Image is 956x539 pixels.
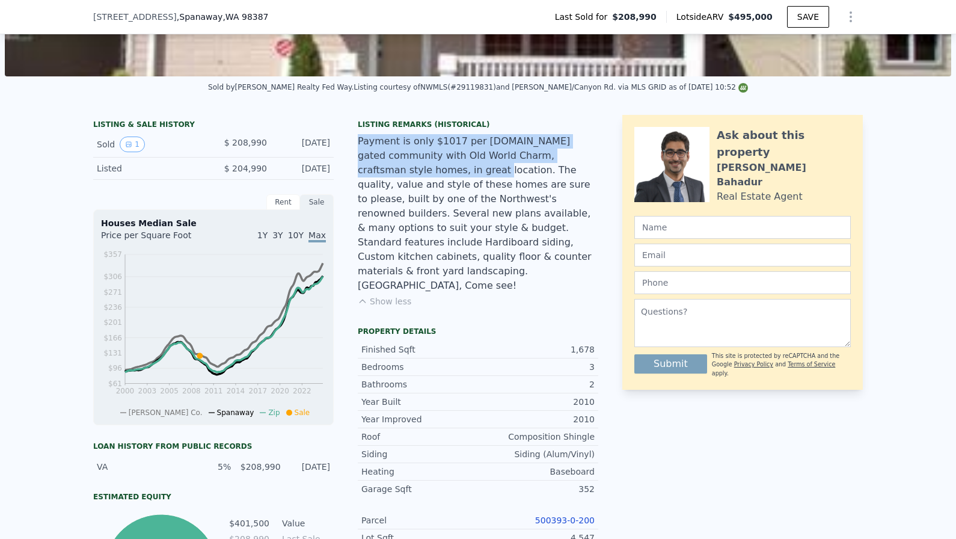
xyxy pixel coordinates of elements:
tspan: 2008 [182,387,201,395]
span: 1Y [257,230,268,240]
div: Listed [97,162,204,174]
span: Spanaway [217,408,254,417]
span: Lotside ARV [676,11,728,23]
button: Show less [358,295,411,307]
div: Roof [361,431,478,443]
span: [PERSON_NAME] Co. [129,408,203,417]
div: 1,678 [478,343,595,356]
div: Listing courtesy of NWMLS (#29119831) and [PERSON_NAME]/Canyon Rd. via MLS GRID as of [DATE] 10:52 [354,83,748,91]
div: LISTING & SALE HISTORY [93,120,334,132]
tspan: $61 [108,380,122,388]
button: View historical data [120,137,145,152]
div: Listing Remarks (Historical) [358,120,598,129]
input: Name [634,216,851,239]
td: Value [280,517,334,530]
span: $495,000 [728,12,773,22]
tspan: 2020 [271,387,289,395]
tspan: 2011 [204,387,223,395]
span: , Spanaway [177,11,269,23]
tspan: $96 [108,364,122,372]
tspan: 2000 [116,387,135,395]
div: Siding (Alum/Vinyl) [478,448,595,460]
div: [PERSON_NAME] Bahadur [717,161,851,189]
span: , WA 98387 [222,12,268,22]
div: Property details [358,327,598,336]
span: $ 208,990 [224,138,267,147]
div: Sold by [PERSON_NAME] Realty Fed Way . [208,83,354,91]
div: Sold [97,137,204,152]
div: Loan history from public records [93,442,334,451]
div: Payment is only $1017 per [DOMAIN_NAME] gated community with Old World Charm, craftsman style hom... [358,134,598,293]
tspan: $357 [103,250,122,259]
span: $ 204,990 [224,164,267,173]
div: Garage Sqft [361,483,478,495]
tspan: 2017 [249,387,268,395]
div: Real Estate Agent [717,189,803,204]
input: Phone [634,271,851,294]
a: Privacy Policy [734,361,773,368]
span: Max [308,230,326,242]
div: Price per Square Foot [101,229,213,248]
a: Terms of Service [788,361,835,368]
tspan: 2022 [293,387,311,395]
div: 2 [478,378,595,390]
span: Last Sold for [555,11,613,23]
div: 2010 [478,396,595,408]
span: 3Y [272,230,283,240]
div: [DATE] [277,137,330,152]
button: SAVE [787,6,829,28]
div: Heating [361,466,478,478]
div: [DATE] [288,461,330,473]
span: Sale [295,408,310,417]
div: Houses Median Sale [101,217,326,229]
div: VA [97,461,182,473]
span: $208,990 [612,11,657,23]
div: Baseboard [478,466,595,478]
tspan: $201 [103,318,122,327]
button: Show Options [839,5,863,29]
div: 3 [478,361,595,373]
div: 2010 [478,413,595,425]
tspan: 2003 [138,387,157,395]
tspan: 2014 [227,387,245,395]
td: $401,500 [228,517,270,530]
div: Finished Sqft [361,343,478,356]
button: Submit [634,354,707,374]
tspan: $306 [103,273,122,281]
div: 5% [189,461,231,473]
div: Bedrooms [361,361,478,373]
div: Parcel [361,514,478,526]
div: Ask about this property [717,127,851,161]
div: Year Built [361,396,478,408]
div: Sale [300,194,334,210]
div: $208,990 [238,461,280,473]
a: 500393-0-200 [535,516,595,525]
div: 352 [478,483,595,495]
span: [STREET_ADDRESS] [93,11,177,23]
tspan: $236 [103,303,122,312]
tspan: $131 [103,349,122,357]
div: Rent [266,194,300,210]
img: NWMLS Logo [738,83,748,93]
tspan: $271 [103,288,122,297]
div: Bathrooms [361,378,478,390]
span: Zip [268,408,280,417]
tspan: 2005 [160,387,179,395]
div: Year Improved [361,413,478,425]
tspan: $166 [103,334,122,342]
input: Email [634,244,851,266]
span: 10Y [288,230,304,240]
div: [DATE] [277,162,330,174]
div: Composition Shingle [478,431,595,443]
div: Estimated Equity [93,492,334,502]
div: Siding [361,448,478,460]
div: This site is protected by reCAPTCHA and the Google and apply. [712,352,851,378]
